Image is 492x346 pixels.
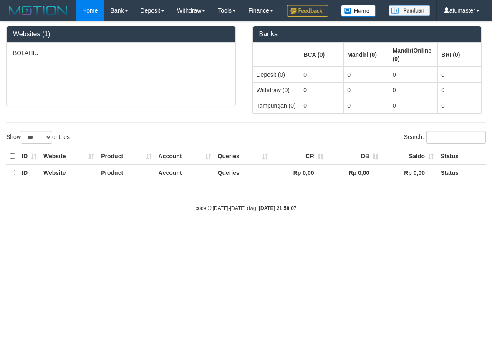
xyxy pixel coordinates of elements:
[438,98,481,113] td: 0
[21,131,52,144] select: Showentries
[40,148,98,164] th: Website
[404,131,486,144] label: Search:
[155,148,214,164] th: Account
[253,82,300,98] td: Withdraw (0)
[327,164,382,181] th: Rp 0,00
[382,164,437,181] th: Rp 0,00
[13,30,229,38] h3: Websites (1)
[18,164,40,181] th: ID
[214,164,271,181] th: Queries
[259,205,296,211] strong: [DATE] 21:58:07
[389,98,438,113] td: 0
[300,67,344,83] td: 0
[40,164,98,181] th: Website
[389,43,438,67] th: Group: activate to sort column ascending
[6,131,70,144] label: Show entries
[253,67,300,83] td: Deposit (0)
[344,43,389,67] th: Group: activate to sort column ascending
[344,98,389,113] td: 0
[155,164,214,181] th: Account
[6,4,70,17] img: MOTION_logo.png
[18,148,40,164] th: ID
[287,5,328,17] img: Feedback.jpg
[438,82,481,98] td: 0
[327,148,382,164] th: DB
[300,82,344,98] td: 0
[389,82,438,98] td: 0
[214,148,271,164] th: Queries
[253,98,300,113] td: Tampungan (0)
[341,5,376,17] img: Button%20Memo.svg
[437,164,486,181] th: Status
[382,148,437,164] th: Saldo
[13,49,229,57] p: BOLAHIU
[271,164,327,181] th: Rp 0,00
[98,148,155,164] th: Product
[98,164,155,181] th: Product
[426,131,486,144] input: Search:
[437,148,486,164] th: Status
[271,148,327,164] th: CR
[438,67,481,83] td: 0
[196,205,297,211] small: code © [DATE]-[DATE] dwg |
[344,82,389,98] td: 0
[389,67,438,83] td: 0
[438,43,481,67] th: Group: activate to sort column ascending
[300,43,344,67] th: Group: activate to sort column ascending
[300,98,344,113] td: 0
[253,43,300,67] th: Group: activate to sort column ascending
[389,5,430,16] img: panduan.png
[259,30,475,38] h3: Banks
[344,67,389,83] td: 0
